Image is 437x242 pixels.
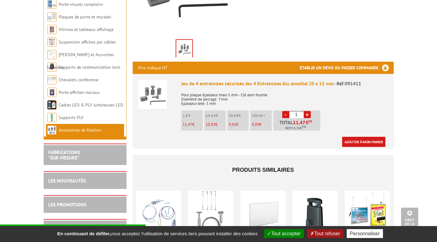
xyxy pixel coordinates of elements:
img: Cimaises et Accroches tableaux [47,50,57,59]
sup: HT [308,119,312,124]
span: Soit € [285,126,306,131]
a: Suspension affiches par câbles [59,39,116,45]
img: Suspension affiches par câbles [47,37,57,47]
a: Porte-visuels comptoirs [59,2,103,7]
button: Tout accepter [264,229,304,238]
a: LES PROMOTIONS [48,202,86,208]
p: Total [275,120,320,131]
p: € [229,122,249,127]
img: accessoires_de_fixation_091411.jpg [176,40,192,59]
a: FABRICATIONS"Sur Mesure" [48,149,80,161]
a: Cadres LED & PLV lumineuses LED [59,102,123,108]
p: € [206,122,226,127]
p: € [252,122,272,127]
span: vous acceptez l'utilisation de services tiers pouvant installer des cookies [54,231,260,236]
div: Jeu de 4 entretoises sécurisés Jeu 4 Entretoises Alu anodisé 20 x 15 mm - [181,80,388,87]
span: € [306,120,308,125]
span: 11,47 [183,122,192,127]
p: 10 à 49 [206,113,226,118]
img: Chevalets conférence [47,75,57,84]
a: Ajouter à mon panier [342,137,385,147]
span: Réf.091411 [337,80,361,86]
p: Prix indiqué HT [138,62,167,74]
span: 13,76 [292,126,300,131]
a: Porte-affiches muraux [59,90,99,95]
a: + [304,111,311,118]
img: Supports PLV [47,113,57,122]
p: 1 à 9 [183,113,203,118]
p: Pour plaque épaisseur maxi 5 mm - Clé alen fournie Diamétre de percage: 7 mm Epaisseur tete: 5 mm [181,89,388,106]
a: Haut de la page [401,208,418,233]
span: 10,92 [206,122,215,127]
a: Supports PLV [59,115,84,120]
a: Chevalets conférence [59,77,98,83]
strong: En continuant de défiler, [57,231,111,236]
img: Porte-affiches muraux [47,88,57,97]
img: Cadres LED & PLV lumineuses LED [47,100,57,109]
p: 50 à 99 [229,113,249,118]
button: Tout refuser [307,229,343,238]
img: Accessoires de fixation [47,125,57,135]
span: 8,89 [252,122,259,127]
span: 9,82 [229,122,236,127]
a: Accessoires de fixation [59,127,101,133]
img: Jeu de 4 entretoises sécurisés Jeu 4 Entretoises Alu anodisé 20 x 15 mm [138,80,167,109]
sup: TTC [302,125,306,129]
img: Vitrines et tableaux affichage [47,25,57,34]
a: - [282,111,289,118]
a: LES NOUVEAUTÉS [48,178,86,184]
h3: Etablir un devis ou passer commande [300,62,394,74]
a: Vitrines et tableaux affichage [59,27,114,32]
button: Personnaliser (fenêtre modale) [347,229,383,238]
a: Plaques de porte et murales [59,14,111,20]
a: [PERSON_NAME] et Accroches tableaux [47,52,114,70]
span: 11,47 [293,120,306,125]
a: Supports de communication bois [59,64,120,70]
img: Plaques de porte et murales [47,12,57,21]
p: € [183,122,203,127]
span: Produits similaires [232,167,294,173]
p: 100 et + [252,113,272,118]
